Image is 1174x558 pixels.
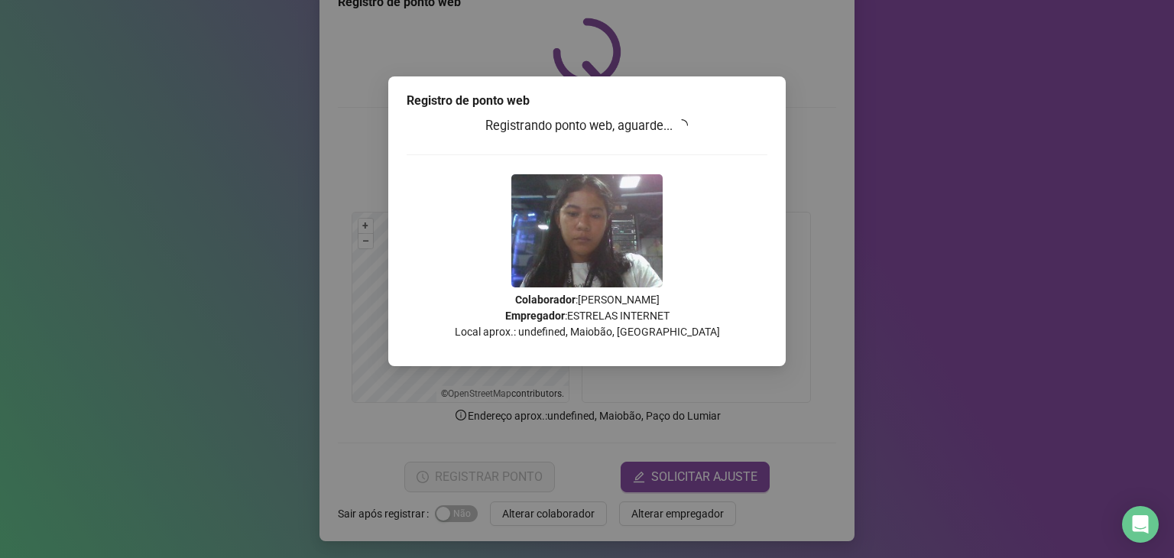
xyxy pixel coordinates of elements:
[407,92,767,110] div: Registro de ponto web
[676,118,689,132] span: loading
[1122,506,1159,543] div: Open Intercom Messenger
[515,294,576,306] strong: Colaborador
[505,310,565,322] strong: Empregador
[407,292,767,340] p: : [PERSON_NAME] : ESTRELAS INTERNET Local aprox.: undefined, Maiobão, [GEOGRAPHIC_DATA]
[407,116,767,136] h3: Registrando ponto web, aguarde...
[511,174,663,287] img: 9k=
